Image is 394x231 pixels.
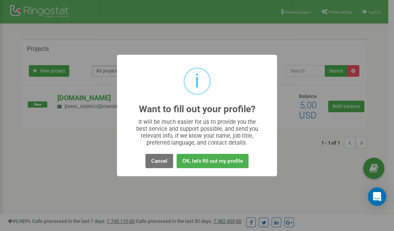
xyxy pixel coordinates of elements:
[132,118,262,146] div: It will be much easier for us to provide you the best service and support possible, and send you ...
[177,154,249,168] button: OK, let's fill out my profile
[368,187,386,206] div: Open Intercom Messenger
[195,69,199,94] div: i
[145,154,173,168] button: Cancel
[139,104,255,115] h2: Want to fill out your profile?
